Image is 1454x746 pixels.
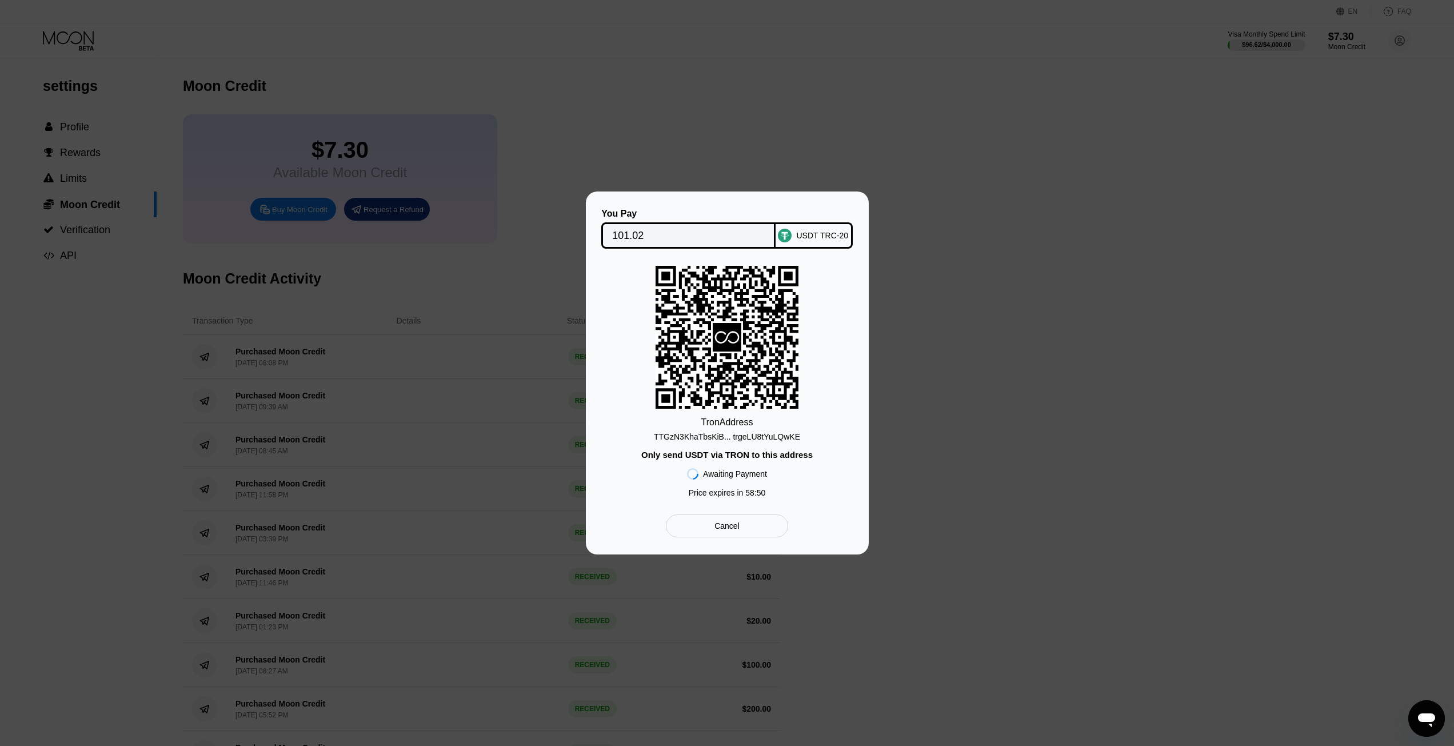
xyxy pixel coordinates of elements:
div: TTGzN3KhaTbsKiB... trgeLU8tYuLQwKE [654,432,800,441]
span: 58 : 50 [745,488,765,497]
div: Tron Address [701,417,753,428]
div: TTGzN3KhaTbsKiB... trgeLU8tYuLQwKE [654,428,800,441]
div: You PayUSDT TRC-20 [603,209,852,249]
div: Price expires in [689,488,766,497]
div: Cancel [666,514,788,537]
div: Awaiting Payment [703,469,767,478]
iframe: Button to launch messaging window, conversation in progress [1408,700,1445,737]
div: You Pay [601,209,776,219]
div: USDT TRC-20 [796,231,848,240]
div: Only send USDT via TRON to this address [641,450,813,460]
div: Cancel [714,521,740,531]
